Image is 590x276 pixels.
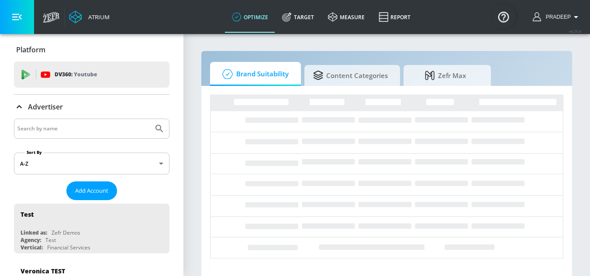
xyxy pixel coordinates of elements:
div: Zefr Demos [52,229,80,236]
div: Test [21,210,34,218]
span: Add Account [75,186,108,196]
input: Search by name [17,123,150,134]
p: DV360: [55,70,97,79]
span: v 4.25.4 [569,29,581,34]
p: Platform [16,45,45,55]
div: Advertiser [14,95,169,119]
div: A-Z [14,153,169,174]
a: Report [372,1,417,33]
a: Atrium [69,10,110,24]
p: Advertiser [28,102,63,112]
button: Pradeep [533,12,581,22]
div: Platform [14,37,169,62]
div: TestLinked as:Zefr DemosAgency:TestVertical:Financial Services [14,204,169,253]
div: Atrium [85,13,110,21]
span: Content Categories [313,65,388,86]
div: Financial Services [47,244,90,251]
label: Sort By [25,150,44,155]
span: Zefr Max [412,65,479,86]
div: Veronica TEST [21,267,65,275]
div: Vertical: [21,244,43,251]
span: Brand Suitability [219,64,289,85]
div: Linked as: [21,229,47,236]
a: optimize [225,1,275,33]
button: Open Resource Center [491,4,516,29]
p: Youtube [74,70,97,79]
div: DV360: Youtube [14,61,169,88]
button: Add Account [66,181,117,200]
div: Agency: [21,236,41,244]
a: measure [321,1,372,33]
span: login as: pradeep.achutha@zefr.com [542,14,571,20]
a: Target [275,1,321,33]
div: Test [45,236,56,244]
